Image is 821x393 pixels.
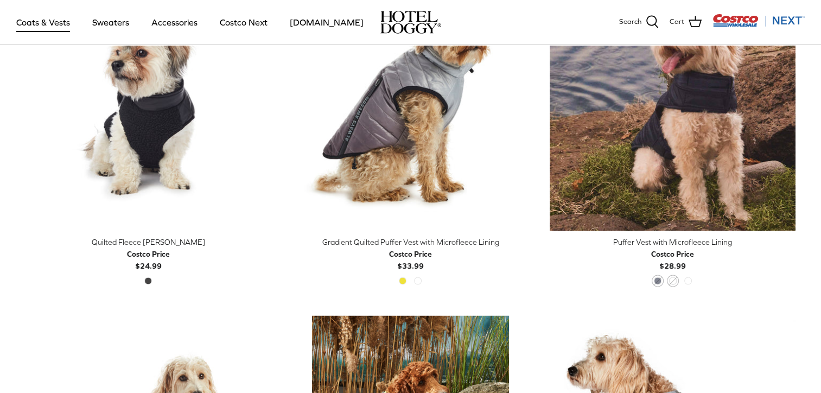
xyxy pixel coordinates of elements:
[712,14,805,27] img: Costco Next
[380,11,441,34] img: hoteldoggycom
[288,236,533,248] div: Gradient Quilted Puffer Vest with Microfleece Lining
[712,21,805,29] a: Visit Costco Next
[288,236,533,272] a: Gradient Quilted Puffer Vest with Microfleece Lining Costco Price$33.99
[651,248,694,260] div: Costco Price
[380,11,441,34] a: hoteldoggy.com hoteldoggycom
[127,248,170,270] b: $24.99
[210,4,277,41] a: Costco Next
[26,236,271,248] div: Quilted Fleece [PERSON_NAME]
[127,248,170,260] div: Costco Price
[389,248,432,270] b: $33.99
[670,16,684,28] span: Cart
[280,4,373,41] a: [DOMAIN_NAME]
[550,236,795,272] a: Puffer Vest with Microfleece Lining Costco Price$28.99
[82,4,139,41] a: Sweaters
[651,248,694,270] b: $28.99
[670,15,702,29] a: Cart
[619,16,641,28] span: Search
[7,4,80,41] a: Coats & Vests
[142,4,207,41] a: Accessories
[389,248,432,260] div: Costco Price
[550,236,795,248] div: Puffer Vest with Microfleece Lining
[619,15,659,29] a: Search
[26,236,271,272] a: Quilted Fleece [PERSON_NAME] Costco Price$24.99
